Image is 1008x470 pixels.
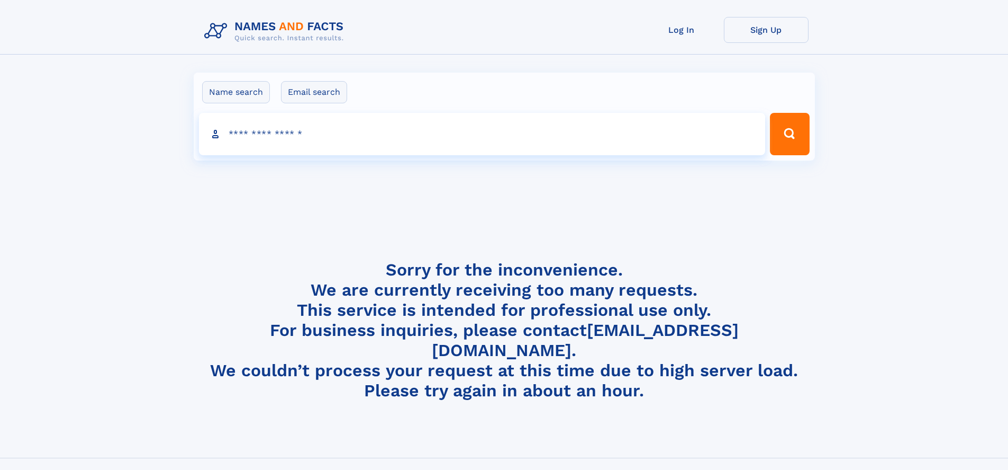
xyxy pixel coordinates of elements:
[639,17,724,43] a: Log In
[200,17,352,46] img: Logo Names and Facts
[281,81,347,103] label: Email search
[202,81,270,103] label: Name search
[770,113,809,155] button: Search Button
[199,113,766,155] input: search input
[200,260,809,401] h4: Sorry for the inconvenience. We are currently receiving too many requests. This service is intend...
[724,17,809,43] a: Sign Up
[432,320,739,360] a: [EMAIL_ADDRESS][DOMAIN_NAME]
